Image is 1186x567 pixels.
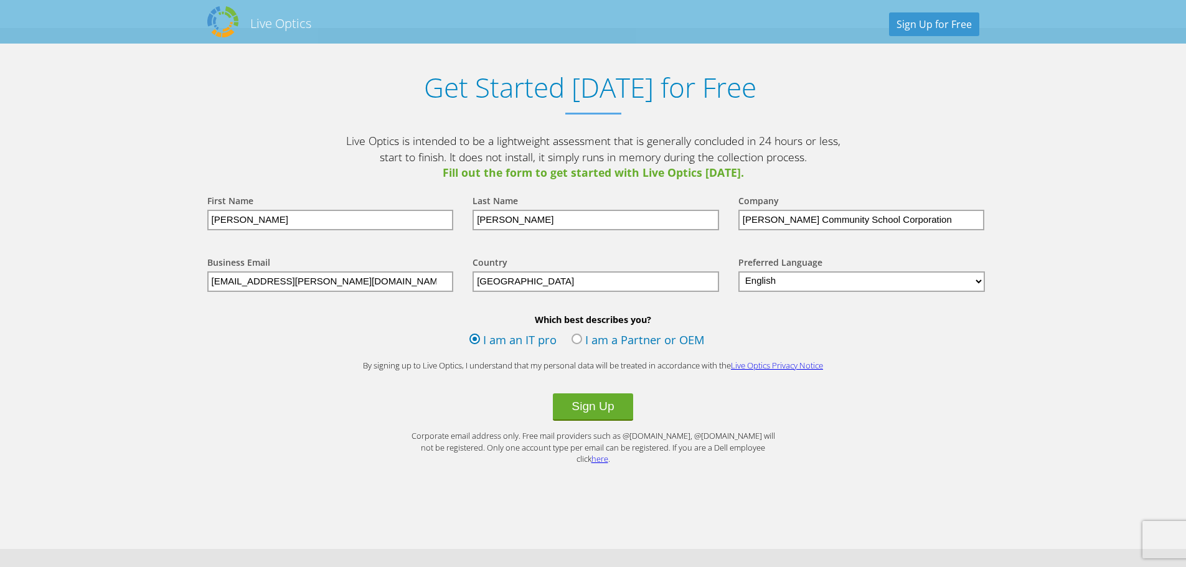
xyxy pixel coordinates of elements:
span: Fill out the form to get started with Live Optics [DATE]. [344,165,842,181]
input: Start typing to search for a country [473,271,719,292]
p: Live Optics is intended to be a lightweight assessment that is generally concluded in 24 hours or... [344,133,842,181]
b: Which best describes you? [195,314,992,326]
label: I am an IT pro [469,332,557,350]
label: Business Email [207,256,270,271]
a: here [591,453,608,464]
a: Sign Up for Free [889,12,979,36]
a: Live Optics Privacy Notice [731,360,823,371]
h1: Get Started [DATE] for Free [195,72,986,103]
label: First Name [207,195,253,210]
p: By signing up to Live Optics, I understand that my personal data will be treated in accordance wi... [344,360,842,372]
img: Dell Dpack [207,6,238,37]
h2: Live Optics [250,15,311,32]
label: Last Name [473,195,518,210]
label: Preferred Language [738,256,822,271]
label: Company [738,195,779,210]
p: Corporate email address only. Free mail providers such as @[DOMAIN_NAME], @[DOMAIN_NAME] will not... [407,430,780,465]
button: Sign Up [553,393,633,421]
label: I am a Partner or OEM [572,332,705,350]
label: Country [473,256,507,271]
